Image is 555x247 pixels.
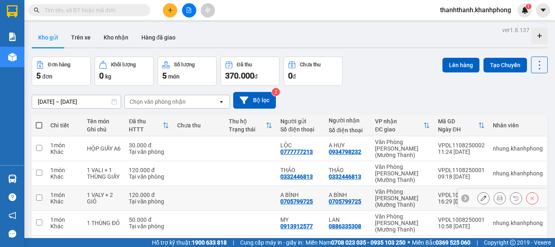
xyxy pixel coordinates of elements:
[288,71,293,81] span: 0
[129,223,169,230] div: Tại văn phòng
[129,216,169,223] div: 50.000 đ
[280,126,321,133] div: Số điện thoại
[129,126,163,133] div: HTTT
[438,149,485,155] div: 11:24 [DATE]
[306,238,405,247] span: Miền Nam
[8,53,17,61] img: warehouse-icon
[477,238,478,247] span: |
[329,216,367,223] div: LAN
[48,62,70,68] div: Đơn hàng
[531,28,548,44] div: Tạo kho hàng mới
[438,192,485,198] div: VPDL1008250002
[438,126,478,133] div: Ngày ĐH
[329,198,361,205] div: 0705799725
[329,127,367,133] div: Số điện thoại
[65,28,97,47] button: Trên xe
[233,92,276,109] button: Bộ lọc
[408,241,410,244] span: ⚪️
[129,198,169,205] div: Tại văn phòng
[280,167,321,173] div: THẢO
[42,73,52,80] span: đơn
[105,73,111,80] span: kg
[412,238,470,247] span: Miền Bắc
[527,4,530,9] span: 1
[229,118,266,125] div: Thu hộ
[442,58,479,72] button: Lên hàng
[237,62,252,68] div: Đã thu
[438,216,485,223] div: VPDL1008250001
[438,118,478,125] div: Mã GD
[32,57,91,86] button: Đơn hàng5đơn
[99,71,104,81] span: 0
[521,7,529,14] img: icon-new-feature
[493,220,543,226] div: nhung.khanhphong
[280,216,321,223] div: MY
[493,170,543,177] div: nhung.khanhphong
[129,167,169,173] div: 120.000 đ
[192,239,227,246] strong: 1900 633 818
[329,149,361,155] div: 0934798232
[168,73,180,80] span: món
[293,73,296,80] span: đ
[32,95,121,108] input: Select a date range.
[434,5,518,15] span: thanhthanh.khanhphong
[50,122,79,129] div: Chi tiết
[87,220,121,226] div: 1 THÙNG ĐỎ
[50,173,79,180] div: Khác
[280,118,321,125] div: Người gửi
[135,28,182,47] button: Hàng đã giao
[129,173,169,180] div: Tại văn phòng
[50,167,79,173] div: 1 món
[280,223,313,230] div: 0913912577
[434,115,489,136] th: Toggle SortBy
[438,238,485,245] div: VPDL0908250001
[221,57,280,86] button: Đã thu370.000đ
[438,198,485,205] div: 16:29 [DATE]
[87,145,121,152] div: HỘP GIẤY A6
[284,57,343,86] button: Chưa thu0đ
[225,115,276,136] th: Toggle SortBy
[87,192,121,205] div: 1 VALY + 2 GIỎ
[87,167,121,180] div: 1 VALI + 1 THÙNG GIẤY
[331,239,405,246] strong: 0708 023 035 - 0935 103 250
[375,213,430,233] div: Văn Phòng [PERSON_NAME] (Mường Thanh)
[477,192,490,204] div: Sửa đơn hàng
[50,223,79,230] div: Khác
[536,3,550,17] button: caret-down
[280,142,321,149] div: LỘC
[129,238,169,245] div: 50.000 đ
[34,7,39,13] span: search
[36,71,41,81] span: 5
[329,223,361,230] div: 0886335308
[45,6,141,15] input: Tìm tên, số ĐT hoặc mã đơn
[280,192,321,198] div: A BÌNH
[229,126,266,133] div: Trạng thái
[493,122,543,129] div: Nhân viên
[129,149,169,155] div: Tại văn phòng
[329,192,367,198] div: A BÌNH
[7,5,17,17] img: logo-vxr
[129,118,163,125] div: Đã thu
[182,3,196,17] button: file-add
[97,28,135,47] button: Kho nhận
[50,142,79,149] div: 1 món
[438,142,485,149] div: VPDL1108250002
[438,173,485,180] div: 09:18 [DATE]
[329,142,367,149] div: A HUY
[375,118,423,125] div: VP nhận
[174,62,195,68] div: Số lượng
[493,145,543,152] div: nhung.khanhphong
[87,126,121,133] div: Ghi chú
[329,238,367,245] div: THƯ
[8,175,17,183] img: warehouse-icon
[272,88,280,96] sup: 2
[280,198,313,205] div: 0705799725
[50,216,79,223] div: 1 món
[436,239,470,246] strong: 0369 525 060
[95,57,154,86] button: Khối lượng0kg
[483,58,527,72] button: Tạo Chuyến
[300,62,321,68] div: Chưa thu
[9,193,16,201] span: question-circle
[240,238,304,247] span: Cung cấp máy in - giấy in:
[280,238,321,245] div: VY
